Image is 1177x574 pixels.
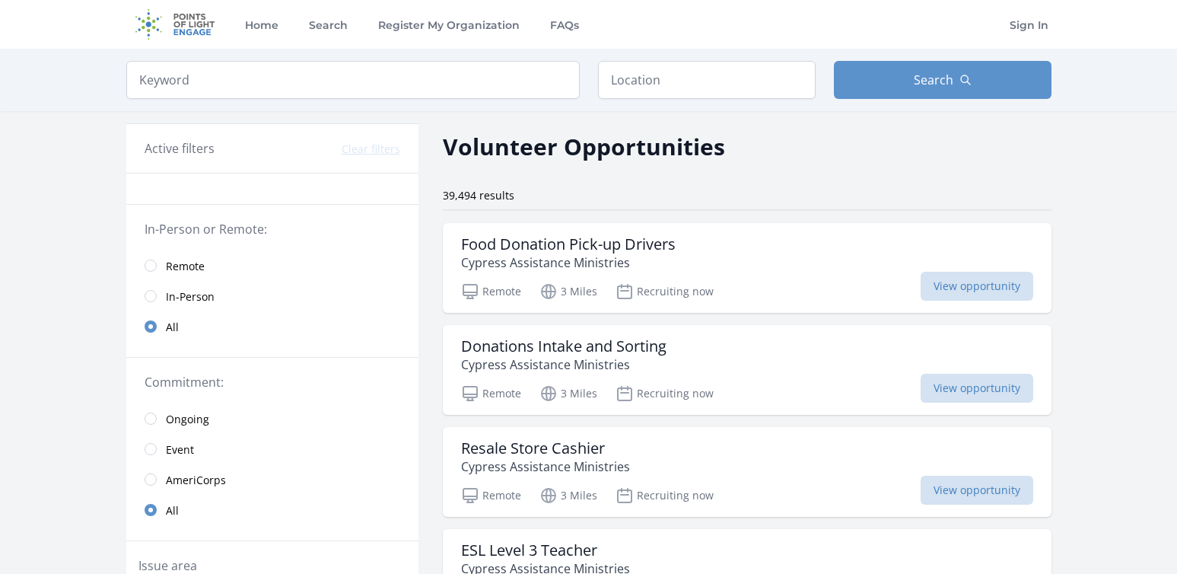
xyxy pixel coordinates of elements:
[443,427,1051,517] a: Resale Store Cashier Cypress Assistance Ministries Remote 3 Miles Recruiting now View opportunity
[461,439,630,458] h3: Resale Store Cashier
[461,282,521,301] p: Remote
[461,235,676,254] h3: Food Donation Pick-up Drivers
[126,61,580,99] input: Keyword
[598,61,816,99] input: Location
[443,223,1051,313] a: Food Donation Pick-up Drivers Cypress Assistance Ministries Remote 3 Miles Recruiting now View op...
[461,254,676,272] p: Cypress Assistance Ministries
[166,412,209,427] span: Ongoing
[126,434,418,464] a: Event
[126,495,418,525] a: All
[616,486,714,505] p: Recruiting now
[166,320,179,335] span: All
[461,356,666,374] p: Cypress Assistance Ministries
[539,384,597,403] p: 3 Miles
[461,541,630,560] h3: ESL Level 3 Teacher
[145,139,215,158] h3: Active filters
[126,311,418,342] a: All
[921,272,1033,301] span: View opportunity
[166,442,194,458] span: Event
[126,281,418,311] a: In-Person
[126,250,418,281] a: Remote
[539,486,597,505] p: 3 Miles
[921,374,1033,403] span: View opportunity
[461,486,521,505] p: Remote
[166,503,179,518] span: All
[443,129,725,164] h2: Volunteer Opportunities
[443,325,1051,415] a: Donations Intake and Sorting Cypress Assistance Ministries Remote 3 Miles Recruiting now View opp...
[126,403,418,434] a: Ongoing
[616,384,714,403] p: Recruiting now
[166,473,226,488] span: AmeriCorps
[834,61,1051,99] button: Search
[342,142,400,157] button: Clear filters
[921,476,1033,505] span: View opportunity
[914,71,953,89] span: Search
[145,220,400,238] legend: In-Person or Remote:
[616,282,714,301] p: Recruiting now
[145,373,400,391] legend: Commitment:
[461,458,630,476] p: Cypress Assistance Ministries
[461,384,521,403] p: Remote
[166,259,205,274] span: Remote
[461,337,666,356] h3: Donations Intake and Sorting
[539,282,597,301] p: 3 Miles
[126,464,418,495] a: AmeriCorps
[166,289,215,305] span: In-Person
[443,188,514,202] span: 39,494 results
